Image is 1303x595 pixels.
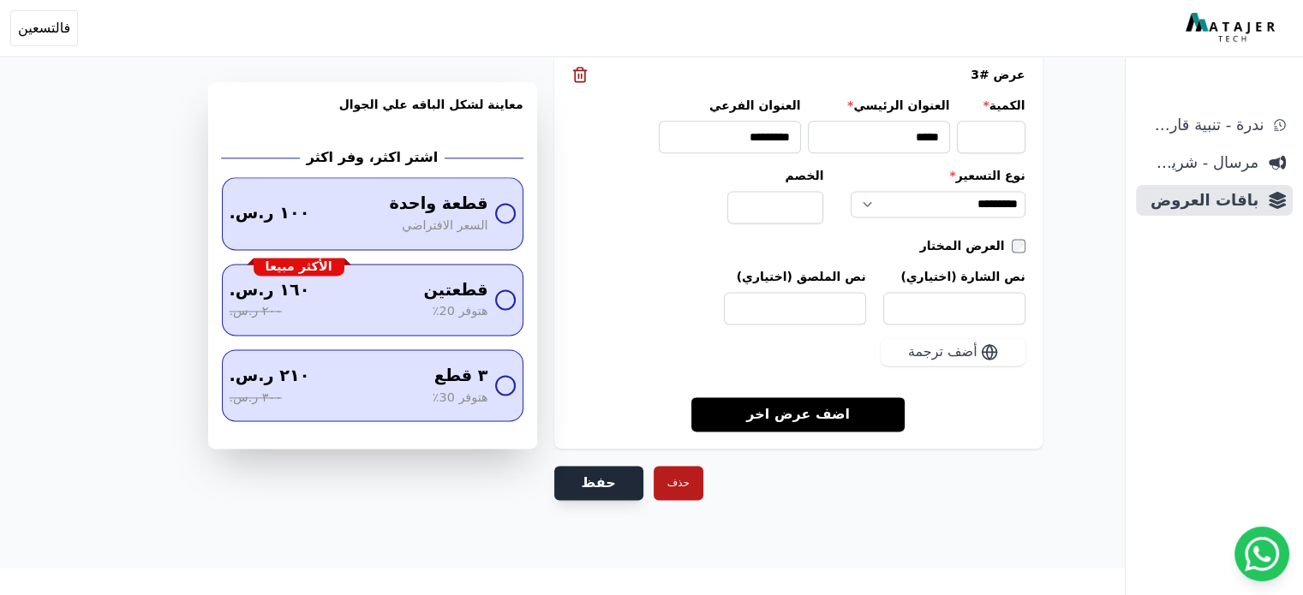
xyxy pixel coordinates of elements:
span: ندرة - تنبية قارب علي النفاذ [1143,113,1264,137]
span: ٣٠٠ ر.س. [230,389,282,408]
label: نوع التسعير [851,167,1025,184]
span: ٢٠٠ ر.س. [230,302,282,321]
div: الأكثر مبيعا [254,258,344,277]
span: السعر الافتراضي [402,217,487,235]
label: العنوان الفرعي [659,97,801,114]
label: الخصم [727,167,823,184]
span: قطعتين [423,278,487,303]
span: قطعة واحدة [389,192,487,217]
a: اضف عرض اخر [691,396,905,431]
span: ٢١٠ ر.س. [230,364,310,389]
button: حذف [654,466,703,500]
span: ٣ قطع [434,364,488,389]
span: هتوفر 20٪ [433,302,488,321]
h2: اشتر اكثر، وفر اكثر [307,147,438,168]
label: نص الشارة (اختياري) [883,268,1025,285]
span: مرسال - شريط دعاية [1143,151,1258,175]
button: فالتسعين [10,10,78,46]
span: باقات العروض [1143,188,1258,212]
img: MatajerTech Logo [1186,13,1279,44]
span: أضف ترجمة [908,342,977,362]
h3: معاينة لشكل الباقه علي الجوال [222,96,523,134]
div: عرض #3 [571,66,1025,83]
span: ١٠٠ ر.س. [230,201,310,226]
label: العرض المختار [920,237,1012,254]
span: ١٦٠ ر.س. [230,278,310,303]
label: الكمية [957,97,1025,114]
label: العنوان الرئيسي [808,97,950,114]
span: فالتسعين [18,18,70,39]
span: هتوفر 30٪ [433,389,488,408]
button: أضف ترجمة [881,338,1025,366]
button: حفظ [554,466,643,500]
label: نص الملصق (اختياري) [724,268,866,285]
